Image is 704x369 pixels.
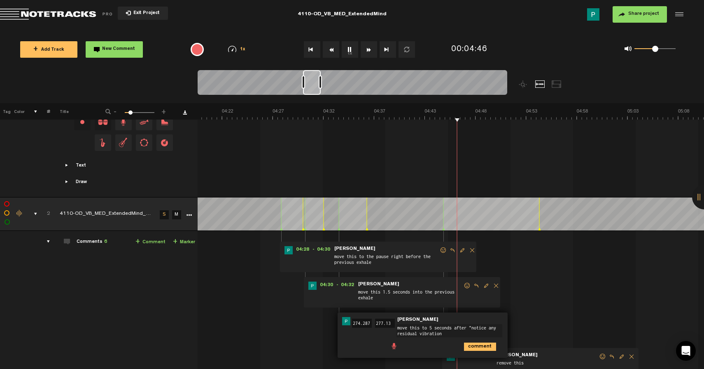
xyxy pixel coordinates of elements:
[156,134,173,151] span: Drag and drop a stamp
[26,210,39,218] div: comments, stamps & drawings
[496,353,538,358] span: [PERSON_NAME]
[64,179,70,185] span: Showcase draw menu
[464,343,471,349] span: comment
[323,41,339,58] button: Rewind
[25,197,37,231] td: comments, stamps & drawings
[333,253,439,268] span: move this to the pause right before the previous exhale
[76,162,86,169] div: Text
[86,41,143,58] button: New Comment
[336,282,357,290] span: - 04:32
[12,197,25,231] td: Change the color of the waveform
[136,114,152,130] span: Drag and drop a stamp
[160,210,169,219] a: S
[491,283,501,289] span: Delete comment
[60,210,167,219] div: Click to edit the title
[33,48,64,52] span: Add Track
[617,354,627,360] span: Edit comment
[161,108,167,113] span: +
[14,210,26,217] div: Change the color of the waveform
[399,41,415,58] button: Loop
[457,247,467,253] span: Edit comment
[74,114,91,130] div: Change stamp color.To change the color of an existing stamp, select the stamp on the right and th...
[131,11,160,16] span: Exit Project
[136,134,152,151] span: Drag and drop a stamp
[357,288,463,304] span: move this 1.5 seconds into the previous exhale
[173,239,177,245] span: +
[95,114,111,130] span: Drag and drop a stamp
[39,210,51,218] div: Click to change the order number
[676,341,696,361] div: Open Intercom Messenger
[50,103,94,120] th: Title
[357,282,400,287] span: [PERSON_NAME]
[173,237,195,247] a: Marker
[20,41,77,58] button: +Add Track
[304,41,320,58] button: Go to beginning
[240,47,246,52] span: 1x
[183,110,187,115] a: Download comments
[481,283,491,289] span: Edit comment
[50,197,157,231] td: Click to edit the title 4110-OD_VB_MED_ExtendedMind_Mix_v2
[308,282,317,290] img: ACg8ocK2_7AM7z2z6jSroFv8AAIBqvSsYiLxF7dFzk16-E4UVv09gA=s96-c
[135,237,166,247] a: Comment
[628,12,659,16] span: Share project
[380,41,396,58] button: Go to end
[76,179,87,186] div: Draw
[293,246,312,254] span: 04:28
[361,41,377,58] button: Fast Forward
[496,359,599,368] span: remove this
[37,197,50,231] td: Click to change the order number 2
[12,103,25,120] th: Color
[185,211,193,218] a: More
[342,41,358,58] button: 1x
[317,282,336,290] span: 04:30
[284,246,293,254] img: ACg8ocK2_7AM7z2z6jSroFv8AAIBqvSsYiLxF7dFzk16-E4UVv09gA=s96-c
[448,247,457,253] span: Reply to comment
[627,354,636,360] span: Delete comment
[104,240,107,244] span: 6
[396,317,439,323] span: [PERSON_NAME]
[587,8,599,21] img: ACg8ocK2_7AM7z2z6jSroFv8AAIBqvSsYiLxF7dFzk16-E4UVv09gA=s96-c
[471,283,481,289] span: Reply to comment
[464,343,496,351] i: comment
[333,246,376,252] span: [PERSON_NAME]
[102,47,135,52] span: New Comment
[135,239,140,245] span: +
[95,134,111,151] span: Drag and drop a stamp
[33,46,38,53] span: +
[39,237,51,246] div: comments
[312,246,333,254] span: - 04:30
[172,210,181,219] a: M
[64,162,70,169] span: Showcase text
[467,247,477,253] span: Delete comment
[115,114,132,130] span: Drag and drop a stamp
[112,108,119,113] span: -
[342,317,350,325] img: ACg8ocK2_7AM7z2z6jSroFv8AAIBqvSsYiLxF7dFzk16-E4UVv09gA=s96-c
[613,6,667,23] button: Share project
[216,46,258,53] div: 1x
[191,43,204,56] div: {{ tooltip_message }}
[156,114,173,130] span: Drag and drop a stamp
[77,239,107,246] div: Comments
[37,80,50,197] td: drawings
[37,103,50,120] th: #
[115,134,132,151] span: Drag and drop a stamp
[118,7,168,20] button: Exit Project
[228,46,236,52] img: speedometer.svg
[451,44,487,56] div: 00:04:46
[607,354,617,360] span: Reply to comment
